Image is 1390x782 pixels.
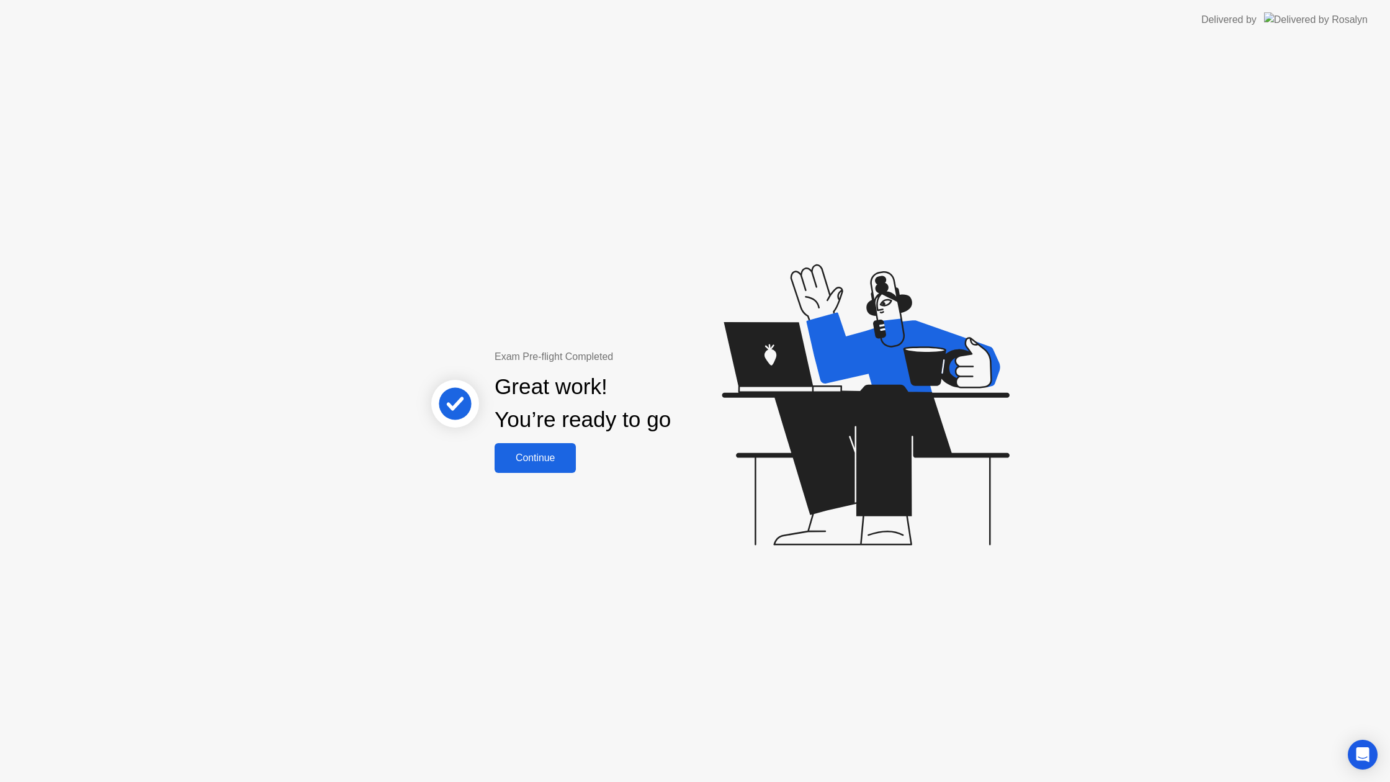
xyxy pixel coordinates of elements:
div: Delivered by [1201,12,1257,27]
div: Open Intercom Messenger [1348,740,1378,770]
div: Continue [498,452,572,464]
div: Exam Pre-flight Completed [495,349,751,364]
img: Delivered by Rosalyn [1264,12,1368,27]
div: Great work! You’re ready to go [495,371,671,436]
button: Continue [495,443,576,473]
